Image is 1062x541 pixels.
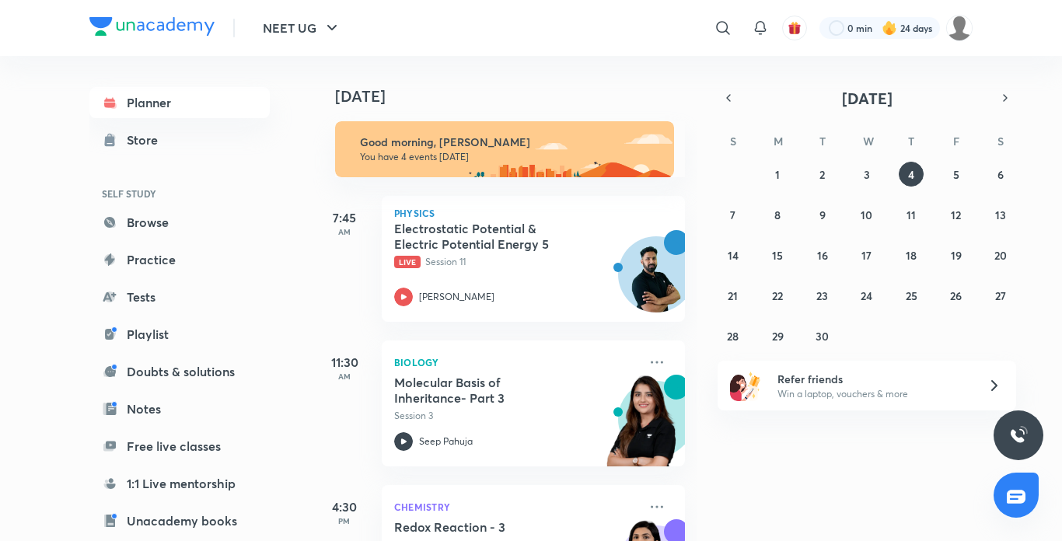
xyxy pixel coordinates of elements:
button: September 24, 2025 [854,283,879,308]
abbr: September 15, 2025 [772,248,783,263]
img: ttu [1009,426,1028,445]
button: September 27, 2025 [988,283,1013,308]
abbr: Thursday [908,134,914,148]
button: September 13, 2025 [988,202,1013,227]
abbr: September 25, 2025 [906,288,917,303]
p: Seep Pahuja [419,435,473,449]
button: September 15, 2025 [765,243,790,267]
button: September 21, 2025 [721,283,746,308]
h5: 4:30 [313,497,376,516]
button: September 4, 2025 [899,162,924,187]
button: September 14, 2025 [721,243,746,267]
img: avatar [788,21,802,35]
button: [DATE] [739,87,994,109]
button: September 25, 2025 [899,283,924,308]
button: NEET UG [253,12,351,44]
p: Session 11 [394,255,638,269]
p: Physics [394,208,672,218]
button: September 29, 2025 [765,323,790,348]
abbr: September 23, 2025 [816,288,828,303]
img: referral [730,370,761,401]
p: Session 3 [394,409,638,423]
p: AM [313,227,376,236]
p: AM [313,372,376,381]
abbr: September 9, 2025 [819,208,826,222]
abbr: September 18, 2025 [906,248,917,263]
abbr: September 17, 2025 [861,248,872,263]
a: 1:1 Live mentorship [89,468,270,499]
a: Playlist [89,319,270,350]
button: September 3, 2025 [854,162,879,187]
p: PM [313,516,376,525]
button: September 6, 2025 [988,162,1013,187]
img: morning [335,121,674,177]
button: September 30, 2025 [810,323,835,348]
h5: Electrostatic Potential & Electric Potential Energy 5 [394,221,588,252]
h6: SELF STUDY [89,180,270,207]
button: September 26, 2025 [944,283,969,308]
img: Avatar [619,245,693,319]
abbr: September 10, 2025 [861,208,872,222]
h4: [DATE] [335,87,700,106]
a: Browse [89,207,270,238]
button: September 10, 2025 [854,202,879,227]
a: Doubts & solutions [89,356,270,387]
abbr: September 13, 2025 [995,208,1006,222]
abbr: September 20, 2025 [994,248,1007,263]
button: September 9, 2025 [810,202,835,227]
div: Store [127,131,167,149]
abbr: Monday [774,134,783,148]
button: September 7, 2025 [721,202,746,227]
a: Company Logo [89,17,215,40]
span: Live [394,256,421,268]
h5: 7:45 [313,208,376,227]
abbr: September 19, 2025 [951,248,962,263]
abbr: September 22, 2025 [772,288,783,303]
button: September 17, 2025 [854,243,879,267]
h5: Redox Reaction - 3 [394,519,588,535]
button: September 22, 2025 [765,283,790,308]
a: Unacademy books [89,505,270,536]
abbr: September 28, 2025 [727,329,739,344]
abbr: Friday [953,134,959,148]
abbr: September 21, 2025 [728,288,738,303]
button: September 28, 2025 [721,323,746,348]
button: September 11, 2025 [899,202,924,227]
abbr: Sunday [730,134,736,148]
abbr: September 4, 2025 [908,167,914,182]
img: Barsha Singh [946,15,973,41]
abbr: September 30, 2025 [816,329,829,344]
abbr: September 27, 2025 [995,288,1006,303]
abbr: September 7, 2025 [730,208,735,222]
button: September 16, 2025 [810,243,835,267]
abbr: September 6, 2025 [997,167,1004,182]
abbr: September 1, 2025 [775,167,780,182]
img: unacademy [599,375,685,482]
a: Planner [89,87,270,118]
h6: Refer friends [777,371,969,387]
abbr: September 12, 2025 [951,208,961,222]
p: Win a laptop, vouchers & more [777,387,969,401]
abbr: September 16, 2025 [817,248,828,263]
abbr: September 14, 2025 [728,248,739,263]
abbr: September 5, 2025 [953,167,959,182]
button: September 20, 2025 [988,243,1013,267]
a: Store [89,124,270,155]
abbr: September 3, 2025 [864,167,870,182]
abbr: September 11, 2025 [907,208,916,222]
p: Chemistry [394,497,638,516]
button: September 2, 2025 [810,162,835,187]
abbr: Tuesday [819,134,826,148]
p: You have 4 events [DATE] [360,151,660,163]
p: [PERSON_NAME] [419,290,494,304]
abbr: Saturday [997,134,1004,148]
img: Company Logo [89,17,215,36]
a: Free live classes [89,431,270,462]
button: September 23, 2025 [810,283,835,308]
button: September 18, 2025 [899,243,924,267]
h6: Good morning, [PERSON_NAME] [360,135,660,149]
abbr: September 24, 2025 [861,288,872,303]
abbr: Wednesday [863,134,874,148]
p: Biology [394,353,638,372]
button: September 1, 2025 [765,162,790,187]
